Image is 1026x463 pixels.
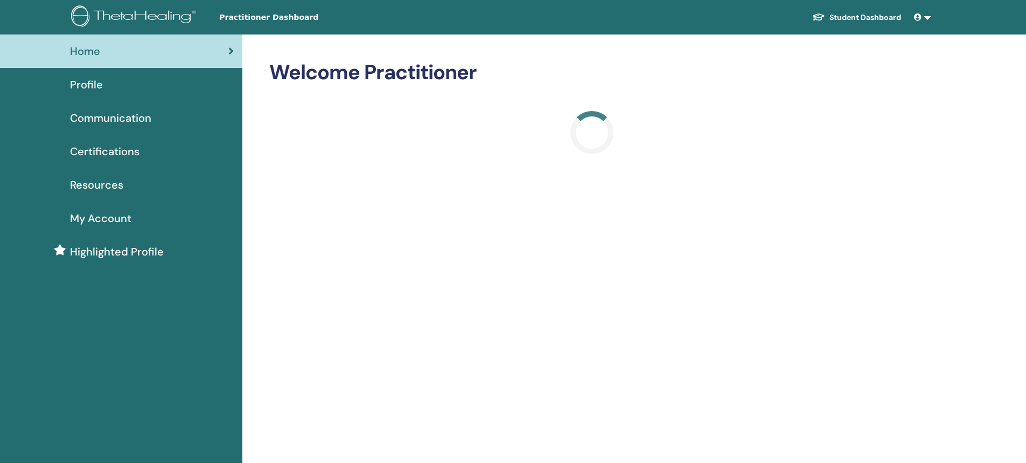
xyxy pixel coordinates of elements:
[70,177,123,193] span: Resources
[70,143,139,160] span: Certifications
[70,43,100,59] span: Home
[70,244,164,260] span: Highlighted Profile
[812,12,825,22] img: graduation-cap-white.svg
[70,210,131,226] span: My Account
[219,12,381,23] span: Practitioner Dashboard
[804,8,910,27] a: Student Dashboard
[70,77,103,93] span: Profile
[70,110,151,126] span: Communication
[71,5,200,30] img: logo.png
[269,60,915,85] h2: Welcome Practitioner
